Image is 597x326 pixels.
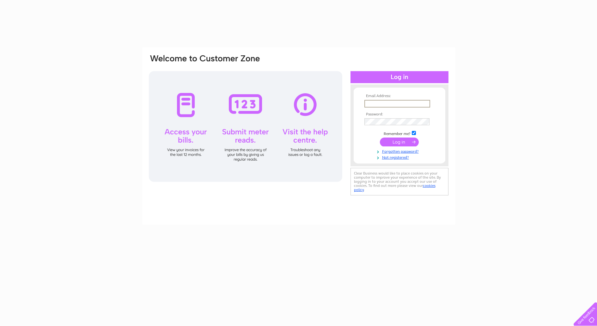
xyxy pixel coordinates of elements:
a: cookies policy [354,183,436,192]
th: Password: [363,112,436,117]
th: Email Address: [363,94,436,98]
a: Not registered? [364,154,436,160]
td: Remember me? [363,130,436,136]
input: Submit [380,138,419,146]
div: Clear Business would like to place cookies on your computer to improve your experience of the sit... [350,168,448,195]
a: Forgotten password? [364,148,436,154]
